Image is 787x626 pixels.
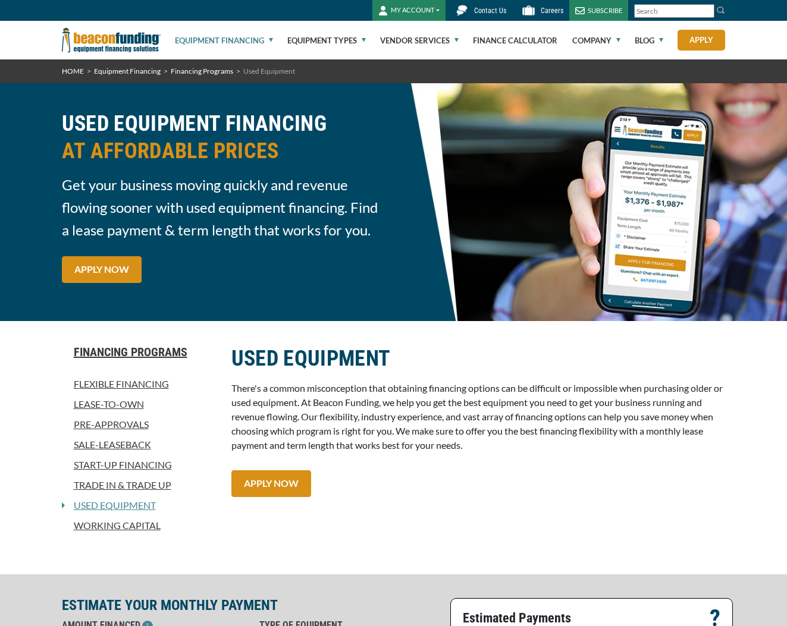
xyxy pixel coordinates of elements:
[62,397,217,411] a: Lease-To-Own
[62,21,161,59] img: Beacon Funding Corporation logo
[716,5,726,15] img: Search
[62,478,217,492] a: Trade In & Trade Up
[635,21,663,59] a: Blog
[634,4,714,18] input: Search
[231,345,726,372] h2: USED EQUIPMENT
[710,611,720,625] p: ?
[572,21,620,59] a: Company
[678,30,725,51] a: Apply
[94,67,161,76] a: Equipment Financing
[65,498,156,512] a: Used Equipment
[62,518,217,533] a: Working Capital
[541,7,563,15] span: Careers
[62,417,217,432] a: Pre-approvals
[62,256,142,283] a: APPLY NOW
[287,21,366,59] a: Equipment Types
[231,470,311,497] a: APPLY NOW
[62,345,217,359] a: Financing Programs
[62,137,387,165] span: AT AFFORDABLE PRICES
[243,67,295,76] span: Used Equipment
[380,21,459,59] a: Vendor Services
[62,174,387,241] span: Get your business moving quickly and revenue flowing sooner with used equipment financing. Find a...
[171,67,233,76] a: Financing Programs
[62,67,84,76] a: HOME
[473,21,557,59] a: Finance Calculator
[62,458,217,472] a: Start-Up Financing
[62,377,217,391] a: Flexible Financing
[702,7,711,16] a: Clear search text
[175,21,273,59] a: Equipment Financing
[62,598,443,612] p: ESTIMATE YOUR MONTHLY PAYMENT
[62,438,217,452] a: Sale-Leaseback
[474,7,506,15] span: Contact Us
[231,381,726,452] p: There's a common misconception that obtaining financing options can be difficult or impossible wh...
[62,110,387,165] h2: USED EQUIPMENT FINANCING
